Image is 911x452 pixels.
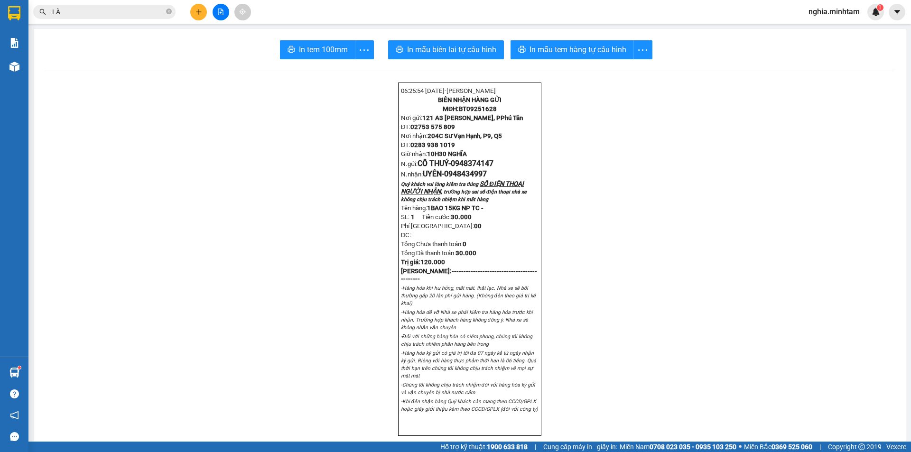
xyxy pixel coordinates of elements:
span: [PERSON_NAME] [446,87,496,94]
em: -Đối với những hàng hóa có niêm phong, chúng tôi không chịu trách nhiêm phần hàng bên trong [401,333,532,347]
sup: 1 [18,366,21,369]
img: solution-icon [9,38,19,48]
span: 1BAO 15KG NP TC - [427,204,483,212]
span: Tên hàng: [401,204,483,212]
button: more [355,40,374,59]
span: 0 [463,240,466,248]
span: 06:25:54 [DATE]- [401,87,496,94]
em: -Hàng hóa ký gửi có giá trị tối đa 07 ngày kể từ ngày nhận ký gửi. Riêng với hàng thực phẩm thời ... [401,350,536,379]
span: caret-down [893,8,902,16]
input: Tìm tên, số ĐT hoặc mã đơn [52,7,164,17]
span: Tổng Đã thanh toán [401,249,455,257]
span: In mẫu biên lai tự cấu hình [407,44,496,55]
em: -Hàng hóa khi hư hỏng, mất mát. thất lạc. Nhà xe sẽ bồi thường gấp 20 lần phí gửi hàng. (Không đề... [401,285,536,306]
span: In tem 100mm [299,44,348,55]
span: UYÊN- [423,169,444,178]
span: aim [239,9,246,15]
span: more [355,44,373,56]
span: printer [518,46,526,55]
span: notification [10,411,19,420]
span: 02753 575 809 [410,123,455,130]
img: logo-vxr [8,6,20,20]
img: warehouse-icon [9,368,19,378]
span: SỐ ĐIỆN THOẠI NGƯỜI NHẬN, [401,180,524,195]
span: plus [195,9,202,15]
span: ĐC: [401,231,411,239]
span: Hỗ trợ kỹ thuật: [440,442,528,452]
strong: 0 [474,222,482,230]
span: 204C Sư Vạn Hạnh, P9, Q5 [428,132,502,139]
span: CÔ THUÝ- [418,159,493,168]
button: printerIn mẫu tem hàng tự cấu hình [511,40,634,59]
span: Nơi gửi: [401,114,523,121]
sup: 1 [877,4,883,11]
span: N.gửi: [401,160,493,167]
button: more [633,40,652,59]
span: Miền Bắc [744,442,812,452]
span: 1 [878,4,882,11]
span: 1 [411,213,415,221]
span: Miền Nam [620,442,736,452]
em: -Hàng hóa dễ vỡ Nhà xe phải kiểm tra hàng hóa trước khi nhận. Trường hợp khách hàng không đồng ý.... [401,309,533,331]
span: ĐT: [401,141,411,148]
span: Nơi nhận: [401,132,502,139]
span: Cung cấp máy in - giấy in: [543,442,617,452]
span: ĐT: [401,123,411,130]
strong: BIÊN NHẬN HÀNG GỬI [438,96,502,103]
button: file-add [213,4,229,20]
em: -Khi đến nhận hàng Quý khách cần mang theo CCCD/GPLX hoặc giấy giới thiệu kèm theo CCCD/GPLX (đối... [401,398,538,412]
span: 120.000 [420,258,445,266]
span: Trị giá: [401,258,420,266]
span: 30.000 [455,249,476,257]
span: 30.000 [451,213,472,221]
span: copyright [858,443,865,450]
span: ⚪️ [739,445,742,449]
span: message [10,432,19,441]
span: Tiền cước: [422,213,472,221]
span: 121 A3 [PERSON_NAME], PPhú Tân [422,114,523,121]
button: caret-down [889,4,905,20]
img: icon-new-feature [872,8,880,16]
span: Quý khách vui lòng kiểm tra đúng [401,181,479,187]
span: close-circle [166,8,172,17]
span: Giờ nhận: [401,150,467,157]
button: plus [190,4,207,20]
span: more [634,44,652,56]
span: 0283 938 1019 [410,141,455,148]
span: close-circle [166,9,172,14]
span: SL: [401,213,409,221]
span: | [819,442,821,452]
span: In mẫu tem hàng tự cấu hình [530,44,626,55]
span: 0948374147 [451,159,493,168]
span: nghia.minhtam [801,6,867,18]
span: Tổng Chưa thanh toán: [401,240,466,248]
span: search [39,9,46,15]
strong: 0369 525 060 [772,443,812,451]
span: BT09251628 [459,105,497,112]
img: warehouse-icon [9,62,19,72]
span: file-add [217,9,224,15]
span: trường hợp sai số điện thoại nhà xe không chịu trách nhiệm khi mất hàng [401,189,527,203]
span: printer [288,46,295,55]
span: question-circle [10,389,19,398]
span: Phí [GEOGRAPHIC_DATA]: [401,222,482,230]
strong: 0708 023 035 - 0935 103 250 [650,443,736,451]
button: aim [234,4,251,20]
button: printerIn mẫu biên lai tự cấu hình [388,40,504,59]
span: 0948434997 [444,169,487,178]
span: | [535,442,536,452]
strong: 1900 633 818 [487,443,528,451]
span: N.nhận: [401,171,487,178]
span: 10H30 NGHĨA [427,150,467,157]
button: printerIn tem 100mm [280,40,355,59]
em: -Chúng tôi không chịu trách nhiệm đối với hàng hóa ký gửi và vận chuyển bị nhà nước cấm [401,382,535,396]
span: printer [396,46,403,55]
strong: [PERSON_NAME]:-------------------------------------------- [401,268,537,282]
strong: MĐH: [443,105,497,112]
span: 0 [478,222,482,230]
